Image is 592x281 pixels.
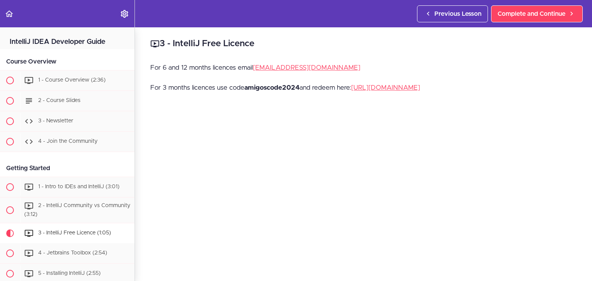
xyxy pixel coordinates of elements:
strong: amigoscode2024 [244,84,299,91]
span: 1 - Course Overview (2:36) [38,77,106,83]
span: Previous Lesson [434,9,481,18]
span: Complete and Continue [498,9,565,18]
span: 3 - Newsletter [38,118,73,124]
span: 5 - Installing IntelliJ (2:55) [38,271,101,276]
a: Previous Lesson [417,5,488,22]
p: For 3 months licences use code and redeem here: [150,82,577,94]
span: 1 - Intro to IDEs and IntelliJ (3:01) [38,184,119,189]
span: 2 - Course Slides [38,98,81,103]
a: [EMAIL_ADDRESS][DOMAIN_NAME] [253,64,360,71]
h2: 3 - IntelliJ Free Licence [150,37,577,50]
span: 2 - IntelliJ Community vs Community (3:12) [24,203,130,217]
p: For 6 and 12 months licences email [150,62,577,74]
span: 3 - IntelliJ Free Licence (1:05) [38,230,111,236]
span: 4 - Join the Community [38,139,98,144]
span: 4 - Jetbrains Toolbox (2:54) [38,250,107,256]
svg: Settings Menu [120,9,129,18]
a: [URL][DOMAIN_NAME] [351,84,420,91]
svg: Back to course curriculum [5,9,14,18]
a: Complete and Continue [491,5,583,22]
